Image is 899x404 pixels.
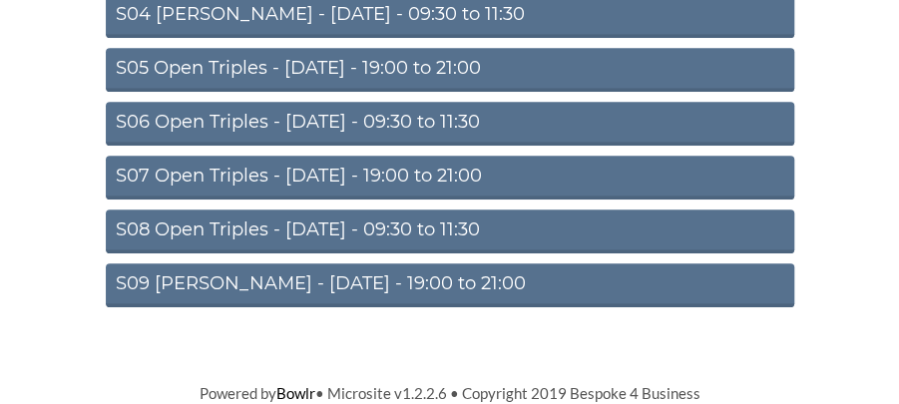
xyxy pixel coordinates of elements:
a: S06 Open Triples - [DATE] - 09:30 to 11:30 [106,102,794,146]
a: S07 Open Triples - [DATE] - 19:00 to 21:00 [106,156,794,200]
a: S09 [PERSON_NAME] - [DATE] - 19:00 to 21:00 [106,263,794,307]
a: S05 Open Triples - [DATE] - 19:00 to 21:00 [106,48,794,92]
a: Bowlr [276,384,315,402]
a: S08 Open Triples - [DATE] - 09:30 to 11:30 [106,209,794,253]
span: Powered by • Microsite v1.2.2.6 • Copyright 2019 Bespoke 4 Business [200,384,700,402]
